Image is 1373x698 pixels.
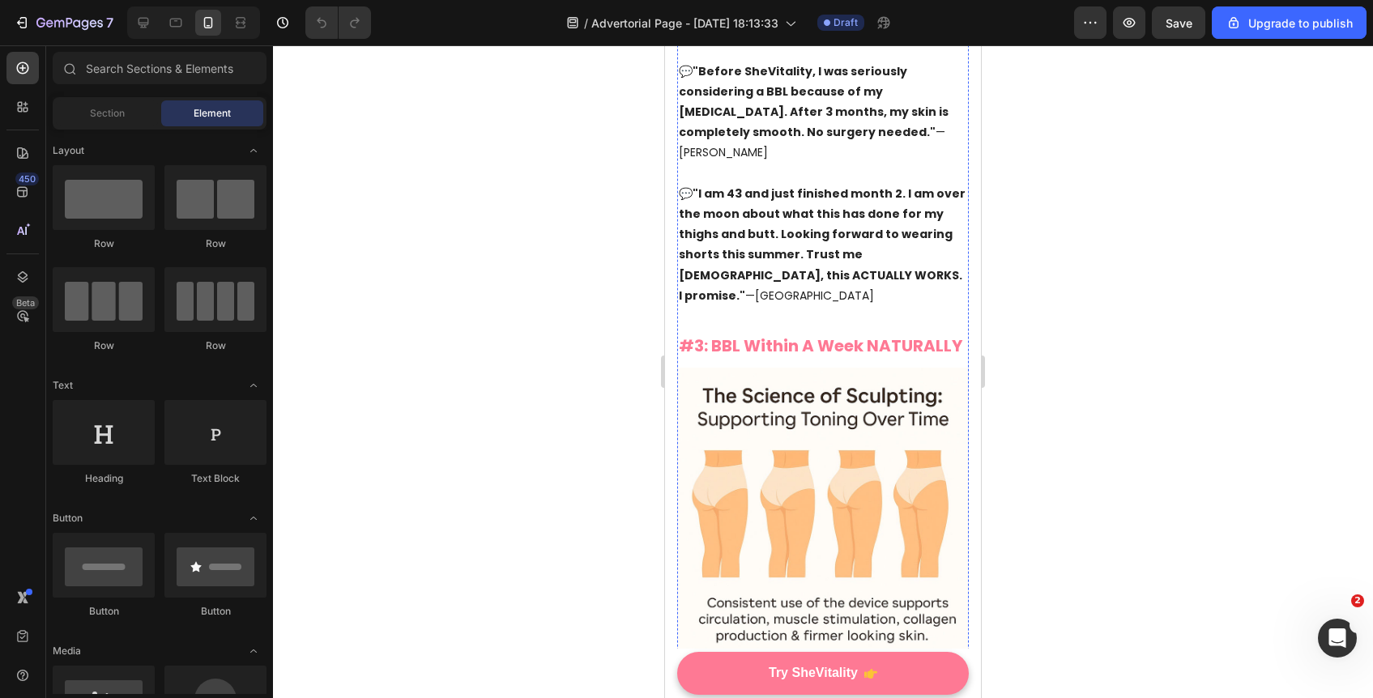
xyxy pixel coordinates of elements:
button: 7 [6,6,121,39]
span: Text [53,378,73,393]
div: Undo/Redo [305,6,371,39]
button: Upgrade to publish [1212,6,1367,39]
div: Text Block [164,471,266,486]
div: Button [164,604,266,619]
div: Row [53,236,155,251]
div: Heading [53,471,155,486]
span: Draft [834,15,858,30]
div: Row [53,338,155,353]
span: Media [53,644,81,658]
span: Button [53,511,83,526]
span: Advertorial Page - [DATE] 18:13:33 [591,15,778,32]
span: Element [194,106,231,121]
div: Beta [12,296,39,309]
span: 2 [1351,594,1364,607]
iframe: Intercom live chat [1318,619,1357,658]
span: Toggle open [241,372,266,398]
iframe: Design area [665,45,981,698]
span: Toggle open [241,138,266,164]
span: Save [1166,16,1192,30]
p: 7 [106,13,113,32]
div: 450 [15,172,39,185]
span: Toggle open [241,638,266,664]
div: Button [53,604,155,619]
div: Upgrade to publish [1226,15,1353,32]
span: Layout [53,143,84,158]
span: Toggle open [241,505,266,531]
div: Row [164,338,266,353]
input: Search Sections & Elements [53,52,266,84]
div: Row [164,236,266,251]
span: / [584,15,588,32]
span: Section [90,106,125,121]
button: Save [1152,6,1205,39]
